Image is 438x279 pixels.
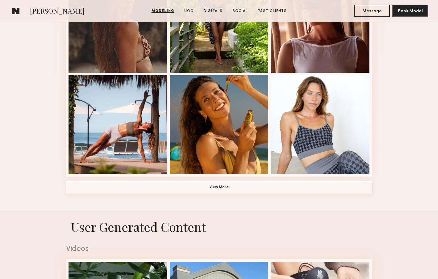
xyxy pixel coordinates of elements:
button: Book Model [392,5,428,17]
a: Book Model [392,8,428,13]
a: Digitals [201,8,225,14]
a: UGC [182,8,196,14]
h1: User Generated Content [61,219,377,235]
span: [PERSON_NAME] [30,6,84,17]
a: Modeling [149,8,177,14]
div: Videos [66,245,372,253]
button: View More [66,181,372,194]
a: Past Clients [255,8,289,14]
button: Message [354,5,390,17]
a: Social [230,8,250,14]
